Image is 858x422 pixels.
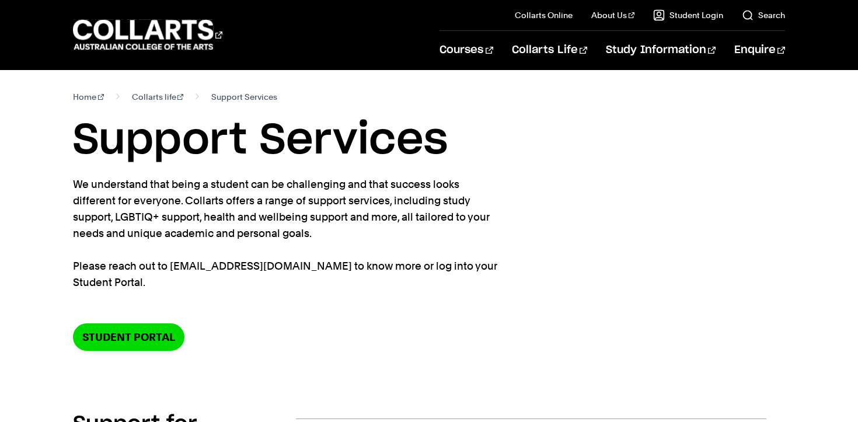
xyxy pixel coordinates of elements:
[606,31,716,69] a: Study Information
[515,9,573,21] a: Collarts Online
[734,31,785,69] a: Enquire
[73,89,104,105] a: Home
[591,9,634,21] a: About Us
[73,323,184,351] a: Student Portal
[440,31,493,69] a: Courses
[742,9,785,21] a: Search
[73,18,222,51] div: Go to homepage
[132,89,184,105] a: Collarts life
[211,89,277,105] span: Support Services
[73,114,785,167] h1: Support Services
[512,31,587,69] a: Collarts Life
[653,9,723,21] a: Student Login
[73,176,499,291] p: We understand that being a student can be challenging and that success looks different for everyo...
